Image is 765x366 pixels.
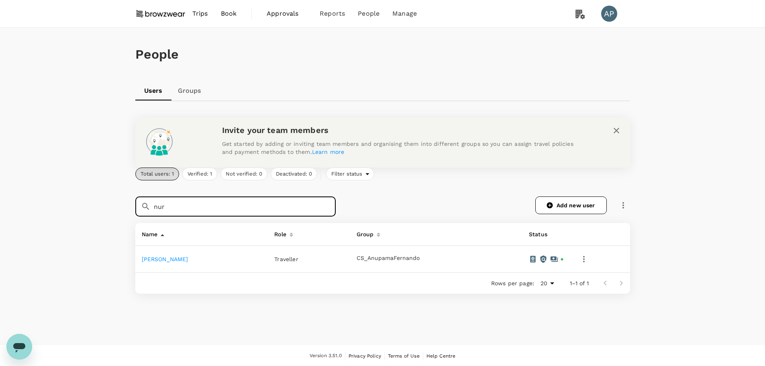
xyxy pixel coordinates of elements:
img: Browzwear Solutions Pte Ltd [135,5,186,22]
a: Privacy Policy [349,352,381,360]
div: Filter status [326,168,375,180]
a: [PERSON_NAME] [142,256,188,262]
div: AP [601,6,617,22]
iframe: Button to launch messaging window [6,334,32,360]
img: onboarding-banner [142,124,177,159]
button: Not verified: 0 [220,168,267,180]
span: Approvals [267,9,307,18]
button: Verified: 1 [182,168,217,180]
span: Privacy Policy [349,353,381,359]
button: Deactivated: 0 [271,168,317,180]
span: Trips [192,9,208,18]
button: Total users: 1 [135,168,179,180]
span: Reports [320,9,345,18]
span: Manage [392,9,417,18]
a: Help Centre [426,352,456,360]
span: Help Centre [426,353,456,359]
button: close [610,124,623,137]
div: Role [271,226,286,239]
button: CS_AnupamaFernando [357,255,420,262]
span: Book [221,9,237,18]
th: Status [522,223,571,246]
a: Learn more [312,149,345,155]
span: Version 3.51.0 [310,352,342,360]
a: Add new user [535,196,607,214]
a: Terms of Use [388,352,420,360]
h6: Invite your team members [222,124,583,137]
span: People [358,9,379,18]
a: Users [135,81,171,100]
span: Filter status [326,170,366,178]
span: Terms of Use [388,353,420,359]
div: 20 [537,278,557,289]
span: Traveller [274,256,298,262]
p: 1–1 of 1 [570,279,589,287]
p: Get started by adding or inviting team members and organising them into different groups so you c... [222,140,583,156]
div: Group [353,226,374,239]
a: Groups [171,81,208,100]
div: Name [139,226,158,239]
input: Search for a user [154,196,336,217]
h1: People [135,47,630,62]
p: Rows per page: [491,279,534,287]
